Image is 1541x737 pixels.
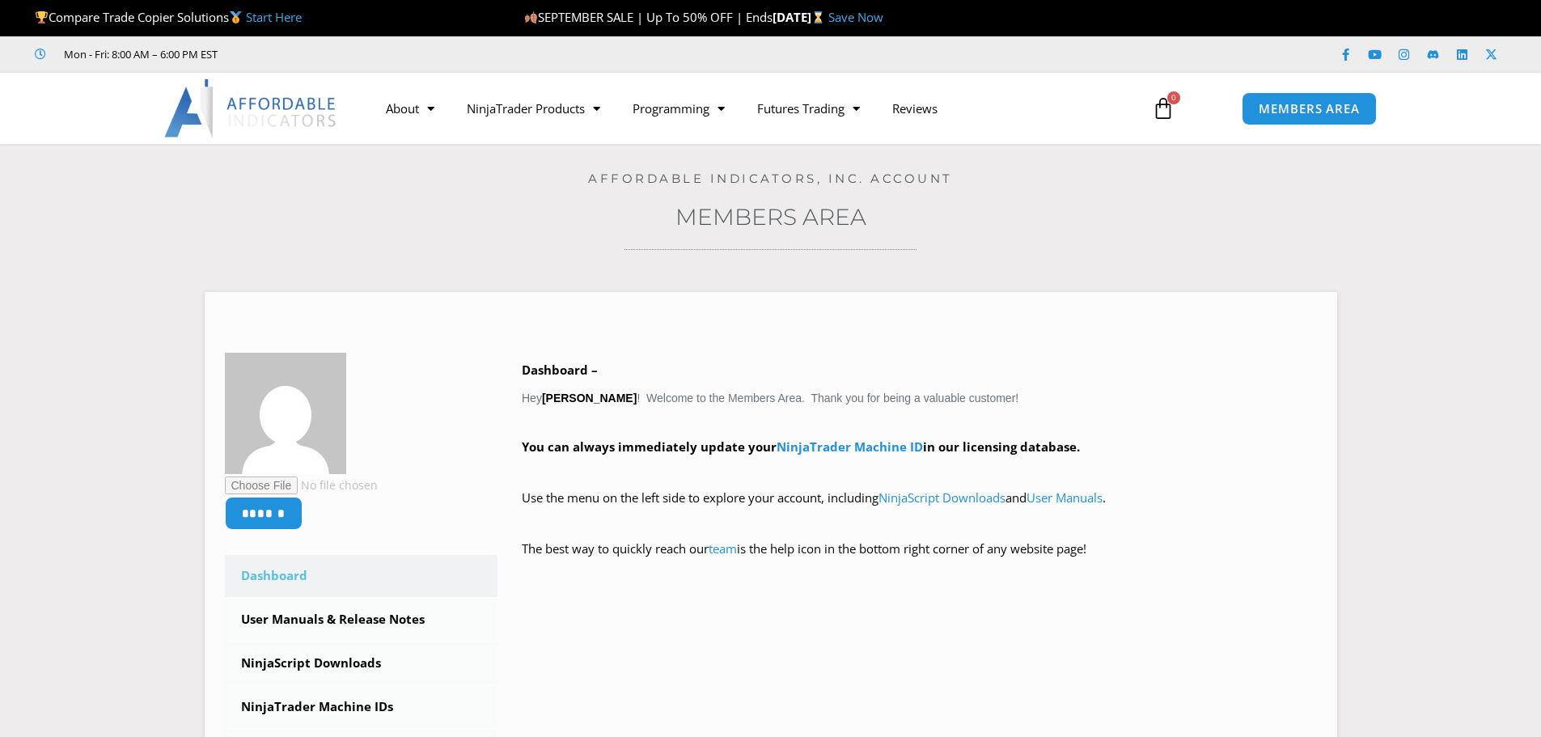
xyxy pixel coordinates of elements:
a: NinjaScript Downloads [878,489,1005,506]
a: Affordable Indicators, Inc. Account [588,171,953,186]
a: 0 [1128,85,1199,132]
a: Futures Trading [741,90,876,127]
span: 0 [1167,91,1180,104]
a: Start Here [246,9,302,25]
img: 60928205967ae52e4d0b4da5482b33957c18862b54fd76af2cf3aaba4fa72147 [225,353,346,474]
strong: [PERSON_NAME] [542,392,637,405]
a: User Manuals [1027,489,1103,506]
nav: Menu [370,90,1133,127]
img: 🍂 [525,11,537,23]
p: Use the menu on the left side to explore your account, including and . [522,487,1317,532]
iframe: Customer reviews powered by Trustpilot [240,46,483,62]
img: 🥇 [230,11,242,23]
span: MEMBERS AREA [1259,103,1360,115]
span: SEPTEMBER SALE | Up To 50% OFF | Ends [524,9,773,25]
a: MEMBERS AREA [1242,92,1377,125]
a: Reviews [876,90,954,127]
a: team [709,540,737,557]
a: NinjaTrader Machine ID [777,438,923,455]
div: Hey ! Welcome to the Members Area. Thank you for being a valuable customer! [522,359,1317,583]
a: NinjaScript Downloads [225,642,498,684]
img: LogoAI | Affordable Indicators – NinjaTrader [164,79,338,138]
span: Mon - Fri: 8:00 AM – 6:00 PM EST [60,44,218,64]
span: Compare Trade Copier Solutions [35,9,302,25]
a: Save Now [828,9,883,25]
b: Dashboard – [522,362,598,378]
a: User Manuals & Release Notes [225,599,498,641]
img: ⌛ [812,11,824,23]
p: The best way to quickly reach our is the help icon in the bottom right corner of any website page! [522,538,1317,583]
strong: You can always immediately update your in our licensing database. [522,438,1080,455]
a: NinjaTrader Products [451,90,616,127]
a: Members Area [675,203,866,231]
a: NinjaTrader Machine IDs [225,686,498,728]
a: Dashboard [225,555,498,597]
a: Programming [616,90,741,127]
a: About [370,90,451,127]
img: 🏆 [36,11,48,23]
strong: [DATE] [773,9,828,25]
